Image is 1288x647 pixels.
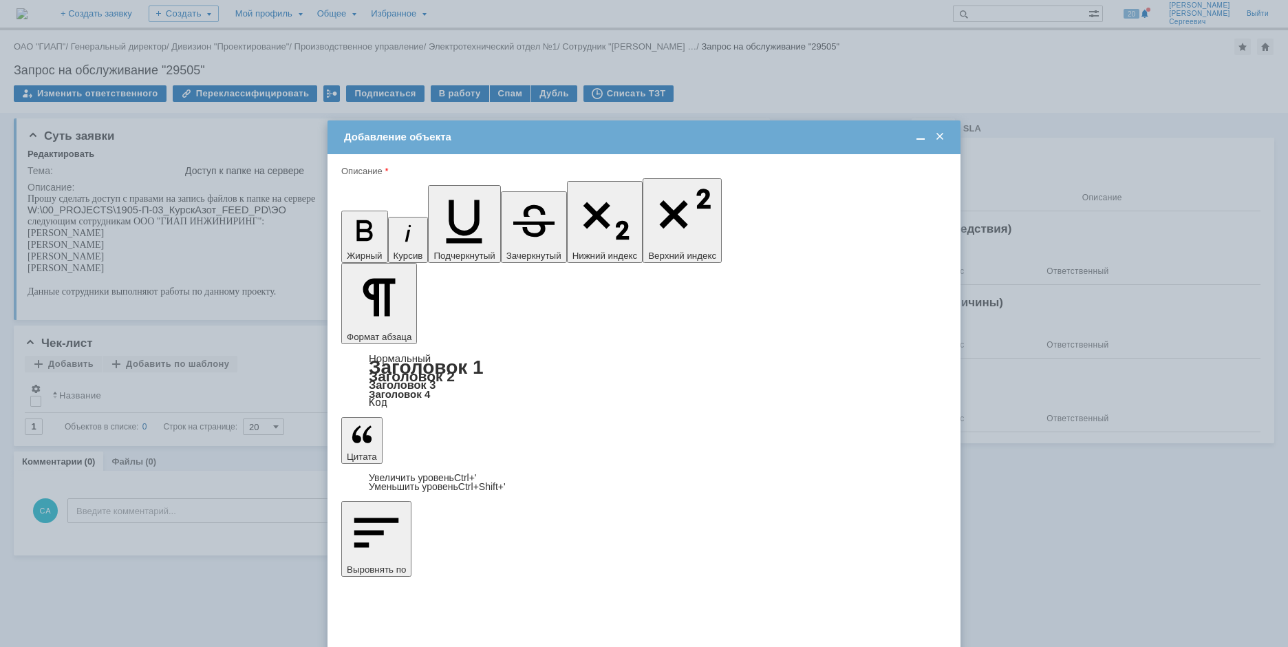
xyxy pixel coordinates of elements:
a: Заголовок 4 [369,388,430,400]
button: Курсив [388,217,429,263]
button: Выровнять по [341,501,411,577]
a: Заголовок 3 [369,379,436,391]
span: Подчеркнутый [433,251,495,261]
a: Increase [369,472,477,483]
button: Зачеркнутый [501,191,567,263]
button: Подчеркнутый [428,185,500,263]
span: Нижний индекс [572,251,638,261]
div: Описание [341,167,944,176]
a: Заголовок 2 [369,368,455,384]
button: Формат абзаца [341,263,417,344]
a: Код [369,396,387,409]
button: Верхний индекс [643,178,722,263]
span: Формат абзаца [347,332,411,342]
span: Ctrl+Shift+' [458,481,506,492]
span: Цитата [347,452,377,462]
span: Свернуть (Ctrl + M) [914,131,927,143]
span: Закрыть [933,131,947,143]
span: Выровнять по [347,564,406,575]
button: Нижний индекс [567,181,643,263]
a: Нормальный [369,352,431,364]
span: Верхний индекс [648,251,716,261]
div: Формат абзаца [341,354,947,407]
button: Цитата [341,417,383,464]
span: Курсив [394,251,423,261]
button: Жирный [341,211,388,263]
span: Зачеркнутый [506,251,561,261]
span: Ctrl+' [454,472,477,483]
span: Жирный [347,251,383,261]
a: Decrease [369,481,506,492]
div: Добавление объекта [344,131,947,143]
a: Заголовок 1 [369,357,484,378]
div: Цитата [341,474,947,491]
